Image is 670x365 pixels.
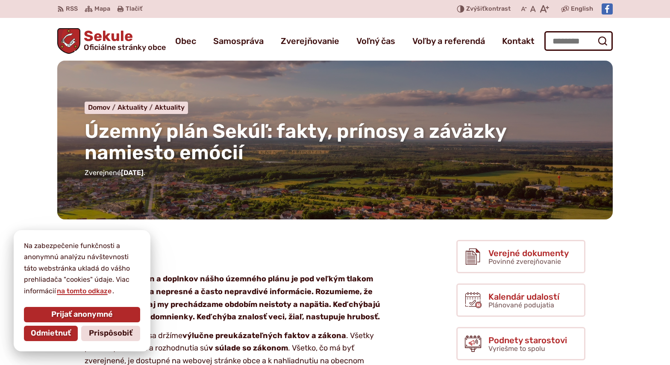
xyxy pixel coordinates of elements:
[80,29,166,51] span: Sekule
[118,103,155,111] a: Aktuality
[175,29,196,53] a: Obec
[31,329,71,338] span: Odmietnuť
[456,283,585,317] a: Kalendár udalostí Plánované podujatia
[456,327,585,360] a: Podnety starostovi Vyriešme to spolu
[56,287,112,295] a: na tomto odkaze
[602,3,613,15] img: Prejsť na Facebook stránku
[57,28,166,54] a: Logo Sekule, prejsť na domovskú stránku.
[356,29,395,53] a: Voľný čas
[24,326,78,341] button: Odmietnuť
[466,5,485,12] span: Zvýšiť
[213,29,264,53] a: Samospráva
[57,28,80,54] img: Prejsť na domovskú stránku
[488,301,554,309] span: Plánované podujatia
[85,167,585,178] p: Zverejnené .
[182,331,346,340] strong: výlučne preukázateľných faktov a zákona
[81,326,140,341] button: Prispôsobiť
[85,120,506,165] span: Územný plán Sekúľ: fakty, prínosy a záväzky namiesto emócií
[502,29,535,53] a: Kontakt
[488,292,559,301] span: Kalendár udalostí
[66,4,78,14] span: RSS
[488,345,545,353] span: Vyriešme to spolu
[94,4,110,14] span: Mapa
[126,6,142,13] span: Tlačiť
[88,103,110,111] span: Domov
[488,248,569,258] span: Verejné dokumenty
[412,29,485,53] a: Voľby a referendá
[488,257,561,266] span: Povinné zverejňovanie
[24,307,140,322] button: Prijať anonymné
[209,343,288,353] strong: v súlade so zákonom
[155,103,185,111] a: Aktuality
[488,336,567,345] span: Podnety starostovi
[24,240,140,297] p: Na zabezpečenie funkčnosti a anonymnú analýzu návštevnosti táto webstránka ukladá do vášho prehli...
[456,240,585,273] a: Verejné dokumenty Povinné zverejňovanie
[466,6,511,13] span: kontrast
[281,29,339,53] a: Zverejňovanie
[51,310,113,319] span: Prijať anonymné
[84,44,166,51] span: Oficiálne stránky obce
[569,4,595,14] a: English
[88,103,118,111] a: Domov
[85,274,380,321] strong: Celý proces zmien a doplnkov nášho územného plánu je pod veľkým tlakom emócií, ktoré živia nepres...
[571,4,593,14] span: English
[118,103,147,111] span: Aktuality
[89,329,132,338] span: Prispôsobiť
[121,169,144,177] span: [DATE]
